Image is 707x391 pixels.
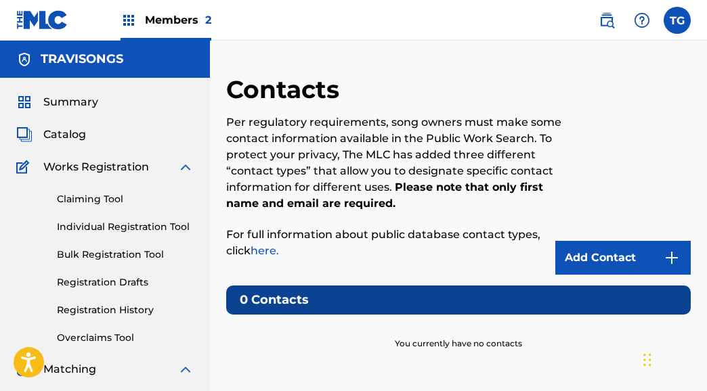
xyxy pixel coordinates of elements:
img: 9d2ae6d4665cec9f34b9.svg [664,250,680,266]
iframe: Resource Center [669,225,707,334]
img: MLC Logo [16,10,68,30]
span: 2 [205,14,211,26]
img: expand [177,159,194,175]
img: Accounts [16,51,33,68]
img: Works Registration [16,159,34,175]
h5: 0 Contacts [226,285,691,315]
a: Claiming Tool [57,192,194,206]
img: expand [177,361,194,377]
a: Individual Registration Tool [57,220,194,234]
a: Registration Drafts [57,275,194,290]
a: SummarySummary [16,94,98,110]
span: Works Registration [43,159,149,175]
img: help [634,12,650,28]
p: For full information about public database contact types, click [226,227,567,259]
a: Overclaims Tool [57,331,194,345]
p: Per regulatory requirements, song owners must make some contact information available in the Publ... [226,114,567,212]
a: Registration History [57,303,194,317]
p: You currently have no contacts [395,321,522,350]
span: Summary [43,94,98,110]
span: Matching [43,361,96,377]
div: Help [628,7,656,34]
a: Add Contact [555,241,691,275]
img: search [599,12,615,28]
div: Drag [643,340,651,380]
img: Summary [16,94,33,110]
div: User Menu [664,7,691,34]
a: Bulk Registration Tool [57,248,194,262]
span: Members [145,12,211,28]
a: Public Search [593,7,620,34]
span: Catalog [43,127,86,143]
a: here. [251,244,279,257]
a: CatalogCatalog [16,127,86,143]
h5: TRAVISONGS [41,51,123,67]
img: Top Rightsholders [121,12,137,28]
h2: Contacts [226,74,346,105]
img: Catalog [16,127,33,143]
iframe: Chat Widget [639,326,707,391]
